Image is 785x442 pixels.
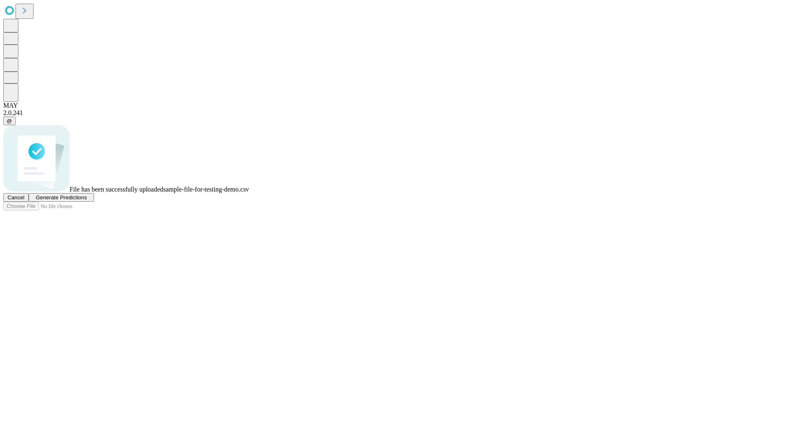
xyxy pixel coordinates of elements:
span: File has been successfully uploaded [70,186,163,193]
button: Cancel [3,193,29,202]
div: 2.0.241 [3,109,782,117]
button: Generate Predictions [29,193,94,202]
div: MAY [3,102,782,109]
span: @ [7,118,12,124]
span: sample-file-for-testing-demo.csv [163,186,249,193]
button: @ [3,117,16,125]
span: Cancel [7,194,25,201]
span: Generate Predictions [36,194,87,201]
